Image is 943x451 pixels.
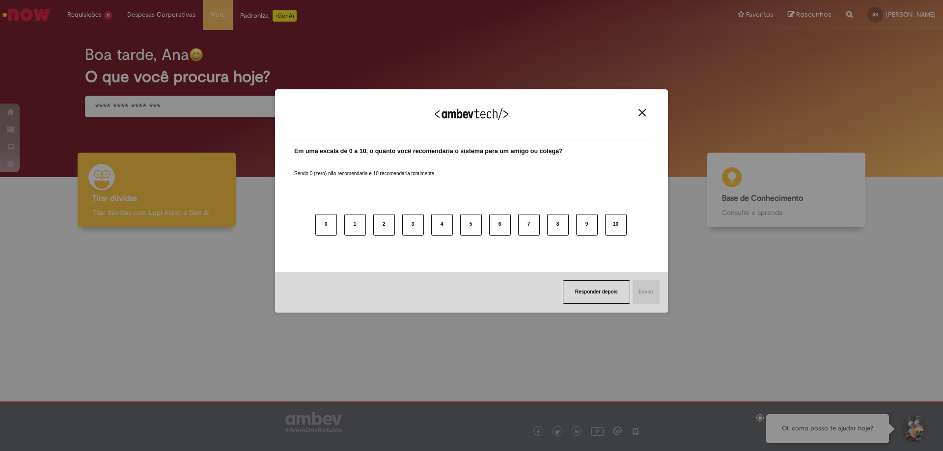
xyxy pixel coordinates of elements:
label: Em uma escala de 0 a 10, o quanto você recomendaria o sistema para um amigo ou colega? [294,147,563,156]
button: 9 [576,214,598,236]
img: Close [638,109,646,116]
img: Logo Ambevtech [435,108,508,120]
button: 0 [315,214,337,236]
label: Sendo 0 (zero) não recomendaria e 10 recomendaria totalmente. [294,159,436,177]
button: Close [636,108,649,117]
button: 4 [431,214,453,236]
button: 7 [518,214,540,236]
button: 1 [344,214,366,236]
button: Responder depois [563,280,630,304]
button: 6 [489,214,511,236]
button: 10 [605,214,627,236]
button: 8 [547,214,569,236]
button: 2 [373,214,395,236]
button: 3 [402,214,424,236]
button: 5 [460,214,482,236]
